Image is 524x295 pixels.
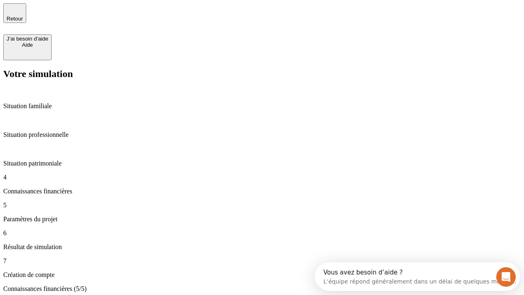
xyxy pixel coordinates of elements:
[3,160,521,167] p: Situation patrimoniale
[7,16,23,22] span: Retour
[9,7,201,14] div: Vous avez besoin d’aide ?
[9,14,201,22] div: L’équipe répond généralement dans un délai de quelques minutes.
[3,243,521,251] p: Résultat de simulation
[3,285,521,293] p: Connaissances financières (5/5)
[7,36,48,42] div: J’ai besoin d'aide
[3,34,52,60] button: J’ai besoin d'aideAide
[496,267,516,287] iframe: Intercom live chat
[3,271,521,279] p: Création de compte
[315,262,520,291] iframe: Intercom live chat discovery launcher
[3,68,521,79] h2: Votre simulation
[3,229,521,237] p: 6
[3,3,26,23] button: Retour
[3,102,521,110] p: Situation familiale
[7,42,48,48] div: Aide
[3,174,521,181] p: 4
[3,257,521,265] p: 7
[3,3,226,26] div: Ouvrir le Messenger Intercom
[3,131,521,138] p: Situation professionnelle
[3,202,521,209] p: 5
[3,216,521,223] p: Paramètres du projet
[3,188,521,195] p: Connaissances financières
